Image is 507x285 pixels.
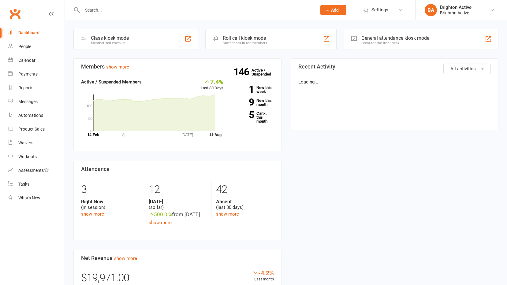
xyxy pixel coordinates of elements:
[8,136,65,150] a: Waivers
[81,199,139,210] div: (in session)
[233,67,252,76] strong: 146
[216,211,239,217] a: show more
[201,78,223,85] div: 7.4%
[81,79,142,85] strong: Active / Suspended Members
[425,4,437,16] div: BA
[18,58,35,63] div: Calendar
[91,41,129,45] div: Member self check-in
[8,177,65,191] a: Tasks
[8,109,65,122] a: Automations
[18,195,40,200] div: What's New
[18,168,49,173] div: Assessments
[8,54,65,67] a: Calendar
[81,180,139,199] div: 3
[18,113,43,118] div: Automations
[8,81,65,95] a: Reports
[223,35,267,41] div: Roll call kiosk mode
[371,3,388,17] span: Settings
[216,199,274,205] strong: Absent
[233,98,254,107] strong: 9
[8,150,65,164] a: Workouts
[149,199,207,210] div: (so far)
[233,86,274,94] a: 1New this week
[440,10,472,16] div: Brighton Active
[201,78,223,91] div: Last 30 Days
[81,166,274,172] h3: Attendance
[8,164,65,177] a: Assessments
[7,6,23,21] a: Clubworx
[331,8,339,13] span: Add
[233,111,274,123] a: 5Canx. this month
[443,64,491,74] button: All activities
[252,269,274,276] div: -4.2%
[18,99,38,104] div: Messages
[216,199,274,210] div: (last 30 days)
[8,122,65,136] a: Product Sales
[223,41,267,45] div: Staff check-in for members
[81,199,139,205] strong: Right Now
[81,211,104,217] a: show more
[252,64,278,81] a: 146Active / Suspended
[298,78,491,86] p: Loading...
[233,85,254,94] strong: 1
[18,127,45,131] div: Product Sales
[361,35,429,41] div: General attendance kiosk mode
[149,180,207,199] div: 12
[8,67,65,81] a: Payments
[8,26,65,40] a: Dashboard
[8,95,65,109] a: Messages
[149,211,172,217] span: 500.0 %
[149,210,207,219] div: from [DATE]
[149,199,207,205] strong: [DATE]
[252,269,274,283] div: Last month
[18,140,33,145] div: Waivers
[18,154,37,159] div: Workouts
[18,182,29,187] div: Tasks
[18,72,38,76] div: Payments
[114,256,137,261] a: show more
[91,35,129,41] div: Class kiosk mode
[233,110,254,120] strong: 5
[233,98,274,106] a: 9New this month
[216,180,274,199] div: 42
[80,6,312,14] input: Search...
[81,64,274,70] h3: Members
[440,5,472,10] div: Brighton Active
[18,44,31,49] div: People
[320,5,346,15] button: Add
[298,64,491,70] h3: Recent Activity
[106,64,129,70] a: show more
[8,191,65,205] a: What's New
[18,85,33,90] div: Reports
[149,220,172,225] a: show more
[361,41,429,45] div: Great for the front desk
[81,255,274,261] h3: Net Revenue
[18,30,39,35] div: Dashboard
[450,66,476,72] span: All activities
[8,40,65,54] a: People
